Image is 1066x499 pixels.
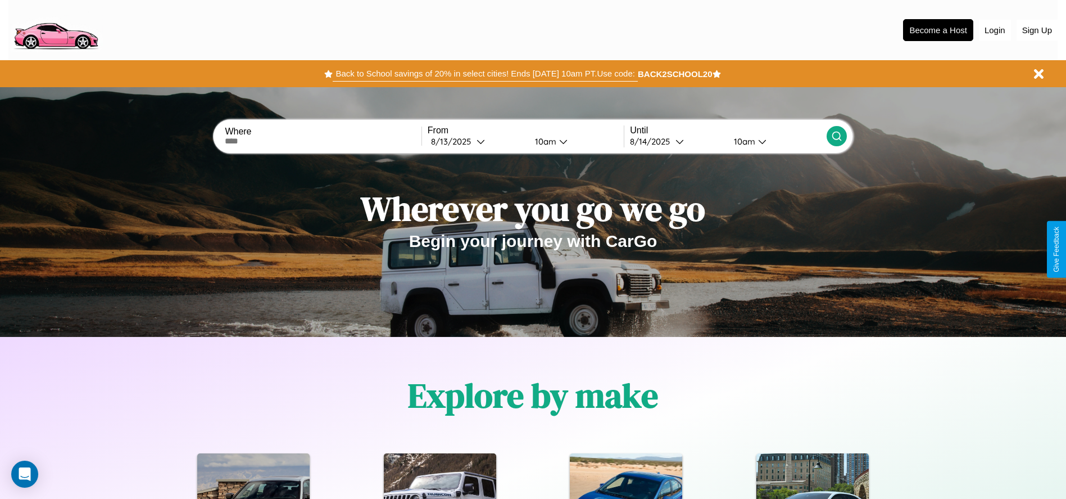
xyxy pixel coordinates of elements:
[725,136,827,147] button: 10am
[8,6,103,52] img: logo
[11,461,38,488] div: Open Intercom Messenger
[1017,20,1058,41] button: Sign Up
[333,66,637,82] button: Back to School savings of 20% in select cities! Ends [DATE] 10am PT.Use code:
[431,136,477,147] div: 8 / 13 / 2025
[529,136,559,147] div: 10am
[630,125,826,136] label: Until
[428,125,624,136] label: From
[1053,227,1060,272] div: Give Feedback
[979,20,1011,41] button: Login
[428,136,526,147] button: 8/13/2025
[630,136,675,147] div: 8 / 14 / 2025
[638,69,713,79] b: BACK2SCHOOL20
[225,127,421,137] label: Where
[408,372,658,419] h1: Explore by make
[728,136,758,147] div: 10am
[903,19,973,41] button: Become a Host
[526,136,624,147] button: 10am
